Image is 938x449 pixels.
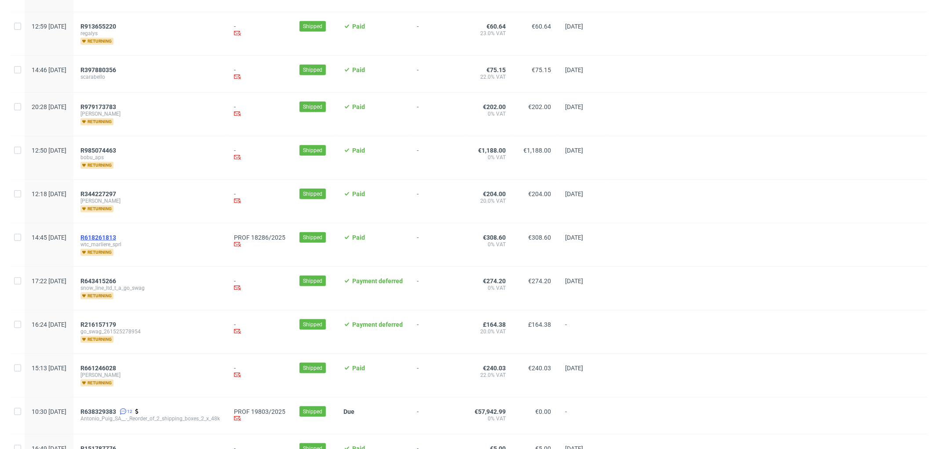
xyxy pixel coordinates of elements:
span: €202.00 [483,103,506,110]
span: Shipped [303,190,322,198]
span: R618261813 [80,234,116,241]
span: €274.20 [483,277,506,285]
span: Shipped [303,321,322,329]
span: - [417,321,460,343]
span: R397880356 [80,66,116,73]
span: Paid [352,365,365,372]
span: - [417,190,460,212]
span: R661246028 [80,365,116,372]
span: Shipped [303,22,322,30]
span: R344227297 [80,190,116,197]
a: R344227297 [80,190,118,197]
span: 10:30 [DATE] [32,408,66,415]
span: - [417,234,460,256]
span: [DATE] [565,23,583,30]
span: R985074463 [80,147,116,154]
span: 23.0% VAT [474,30,506,37]
span: Shipped [303,103,322,111]
span: regalys [80,30,220,37]
span: - [565,408,599,423]
span: €202.00 [528,103,551,110]
span: Paid [352,66,365,73]
div: - [234,23,285,38]
span: Shipped [303,277,322,285]
span: 0% VAT [474,241,506,248]
span: £164.38 [528,321,551,328]
a: R979173783 [80,103,118,110]
span: 12:50 [DATE] [32,147,66,154]
span: Paid [352,103,365,110]
span: [PERSON_NAME] [80,110,220,117]
span: Shipped [303,234,322,241]
span: scarabello [80,73,220,80]
a: R661246028 [80,365,118,372]
span: bobu_aps [80,154,220,161]
span: £164.38 [483,321,506,328]
span: returning [80,38,113,45]
span: 20.0% VAT [474,197,506,204]
span: - [417,66,460,82]
div: - [234,103,285,119]
span: snow_line_ltd_t_a_go_swag [80,285,220,292]
a: PROF 18286/2025 [234,234,285,241]
span: €1,188.00 [523,147,551,154]
span: 20.0% VAT [474,328,506,335]
span: - [417,277,460,299]
span: €0.00 [535,408,551,415]
span: [DATE] [565,66,583,73]
span: - [417,103,460,125]
span: R638329383 [80,408,116,415]
span: 16:24 [DATE] [32,321,66,328]
span: €60.64 [486,23,506,30]
div: - [234,321,285,336]
span: 14:45 [DATE] [32,234,66,241]
span: returning [80,205,113,212]
span: €308.60 [528,234,551,241]
span: Paid [352,23,365,30]
span: 0% VAT [474,415,506,422]
span: €1,188.00 [478,147,506,154]
span: Paid [352,234,365,241]
span: €57,942.99 [474,408,506,415]
a: 12 [118,408,132,415]
span: 22.0% VAT [474,372,506,379]
div: - [234,365,285,380]
span: R979173783 [80,103,116,110]
span: R643415266 [80,277,116,285]
a: R618261813 [80,234,118,241]
span: €60.64 [532,23,551,30]
span: [PERSON_NAME] [80,197,220,204]
span: Payment deferred [352,321,403,328]
span: wtc_marliere_sprl [80,241,220,248]
span: returning [80,249,113,256]
span: 15:13 [DATE] [32,365,66,372]
span: 12 [127,408,132,415]
span: [DATE] [565,147,583,154]
span: - [417,408,460,423]
span: R913655220 [80,23,116,30]
span: - [417,365,460,387]
span: R216157179 [80,321,116,328]
a: R913655220 [80,23,118,30]
span: 0% VAT [474,154,506,161]
span: 12:18 [DATE] [32,190,66,197]
div: - [234,147,285,162]
span: [DATE] [565,190,583,197]
a: R985074463 [80,147,118,154]
span: Due [343,408,354,415]
span: returning [80,336,113,343]
a: PROF 19803/2025 [234,408,285,415]
span: Shipped [303,364,322,372]
span: 17:22 [DATE] [32,277,66,285]
span: [DATE] [565,234,583,241]
span: Paid [352,190,365,197]
span: - [417,23,460,45]
span: [DATE] [565,277,583,285]
span: [PERSON_NAME] [80,372,220,379]
span: €204.00 [528,190,551,197]
span: returning [80,118,113,125]
span: [DATE] [565,365,583,372]
a: R216157179 [80,321,118,328]
span: returning [80,162,113,169]
a: R397880356 [80,66,118,73]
